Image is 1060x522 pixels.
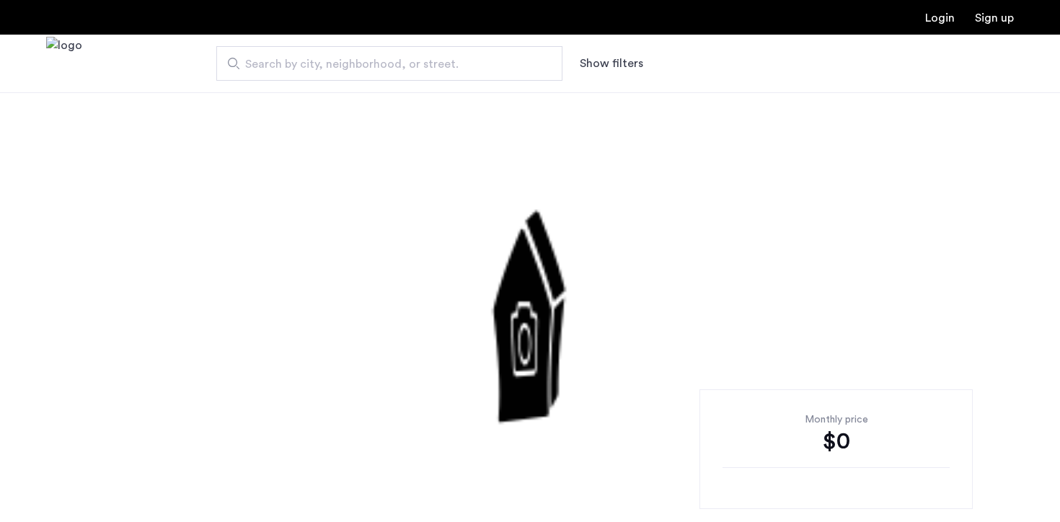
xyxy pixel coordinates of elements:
img: logo [46,37,82,91]
span: Search by city, neighborhood, or street. [245,56,522,73]
input: Apartment Search [216,46,562,81]
a: Login [925,12,955,24]
div: Monthly price [723,412,950,427]
div: $0 [723,427,950,456]
a: Registration [975,12,1014,24]
button: Show or hide filters [580,55,643,72]
a: Cazamio Logo [46,37,82,91]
